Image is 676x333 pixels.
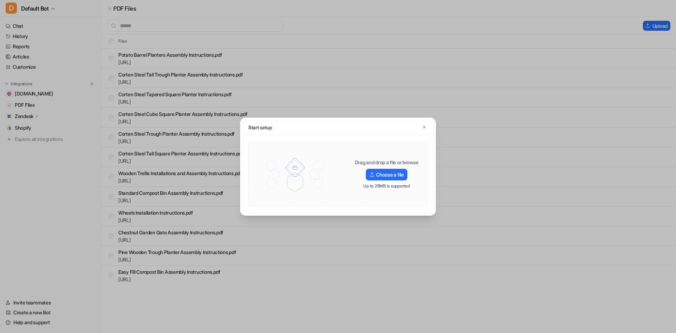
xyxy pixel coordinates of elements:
[355,159,419,166] p: Drag and drop a file or browse
[369,172,375,177] img: Upload icon
[256,149,334,199] img: File upload illustration
[363,183,409,189] p: Up to 25MB is supported
[248,124,272,131] p: Start setup
[366,169,407,180] label: Choose a file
